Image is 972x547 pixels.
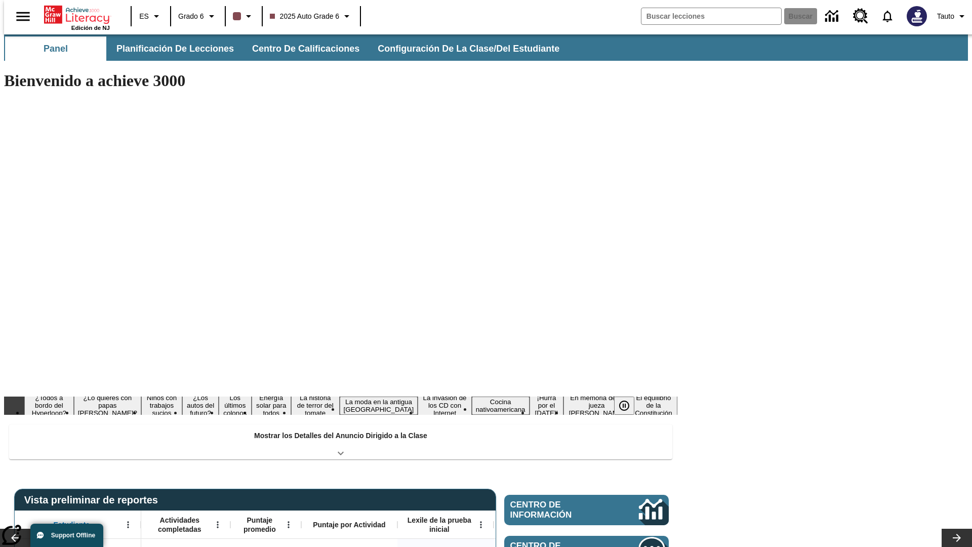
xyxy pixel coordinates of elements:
button: Diapositiva 8 La moda en la antigua Roma [340,397,418,415]
span: Puntaje por Actividad [313,520,385,529]
button: Pausar [614,397,634,415]
div: Mostrar los Detalles del Anuncio Dirigido a la Clase [9,424,672,459]
button: Abrir menú [473,517,489,532]
input: Buscar campo [641,8,781,24]
button: Diapositiva 13 El equilibrio de la Constitución [630,393,677,418]
a: Portada [44,5,110,25]
a: Centro de información [819,3,847,30]
button: Perfil/Configuración [933,7,972,25]
span: Panel [44,43,68,55]
button: Diapositiva 11 ¡Hurra por el Día de la Constitución! [530,393,564,418]
button: Centro de calificaciones [244,36,368,61]
span: Puntaje promedio [235,516,284,534]
button: Support Offline [30,524,103,547]
span: Tauto [937,11,954,22]
span: Centro de información [510,500,605,520]
h1: Bienvenido a achieve 3000 [4,71,677,90]
button: Grado: Grado 6, Elige un grado [174,7,222,25]
span: ES [139,11,149,22]
button: Panel [5,36,106,61]
span: Edición de NJ [71,25,110,31]
button: Clase: 2025 Auto Grade 6, Selecciona una clase [266,7,357,25]
button: Escoja un nuevo avatar [901,3,933,29]
button: Diapositiva 4 ¿Los autos del futuro? [182,393,219,418]
span: 2025 Auto Grade 6 [270,11,340,22]
button: Diapositiva 10 Cocina nativoamericana [472,397,530,415]
button: El color de la clase es café oscuro. Cambiar el color de la clase. [229,7,259,25]
img: Avatar [907,6,927,26]
button: Diapositiva 2 ¿Lo quieres con papas fritas? [74,393,141,418]
span: Centro de calificaciones [252,43,359,55]
button: Diapositiva 12 En memoria de la jueza O'Connor [563,393,629,418]
div: Subbarra de navegación [4,36,569,61]
span: Lexile de la prueba inicial [402,516,476,534]
a: Notificaciones [874,3,901,29]
button: Abrir menú [210,517,225,532]
span: Support Offline [51,532,95,539]
button: Diapositiva 9 La invasión de los CD con Internet [418,393,471,418]
span: Grado 6 [178,11,204,22]
div: Portada [44,4,110,31]
button: Configuración de la clase/del estudiante [370,36,568,61]
button: Abrir menú [120,517,136,532]
span: Estudiante [54,520,90,529]
a: Centro de recursos, Se abrirá en una pestaña nueva. [847,3,874,30]
button: Lenguaje: ES, Selecciona un idioma [135,7,167,25]
button: Carrusel de lecciones, seguir [942,529,972,547]
button: Abrir el menú lateral [8,2,38,31]
div: Subbarra de navegación [4,34,968,61]
span: Configuración de la clase/del estudiante [378,43,559,55]
button: Diapositiva 6 Energía solar para todos [252,393,291,418]
div: Pausar [614,397,644,415]
p: Mostrar los Detalles del Anuncio Dirigido a la Clase [254,431,427,441]
button: Diapositiva 5 Los últimos colonos [219,393,251,418]
button: Diapositiva 1 ¿Todos a bordo del Hyperloop? [24,393,74,418]
button: Abrir menú [281,517,296,532]
button: Diapositiva 7 La historia de terror del tomate [291,393,340,418]
a: Centro de información [504,495,669,525]
span: Planificación de lecciones [116,43,234,55]
button: Planificación de lecciones [108,36,242,61]
span: Actividades completadas [146,516,213,534]
span: Vista preliminar de reportes [24,494,163,506]
button: Diapositiva 3 Niños con trabajos sucios [141,393,182,418]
